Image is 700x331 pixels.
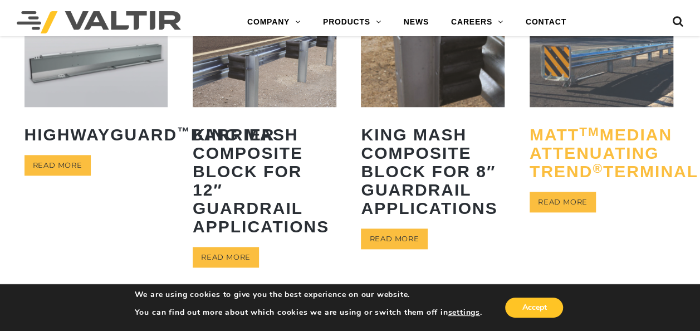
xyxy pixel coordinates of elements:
[135,308,482,318] p: You can find out more about which cookies we are using or switch them off in .
[193,117,336,244] h2: King MASH Composite Block for 12″ Guardrail Applications
[440,11,515,33] a: CAREERS
[361,228,427,249] a: Read more about “King MASH Composite Block for 8" Guardrail Applications”
[236,11,312,33] a: COMPANY
[530,117,673,189] h2: MATT Median Attenuating TREND Terminal
[361,17,505,226] a: King MASH Composite Block for 8″ Guardrail Applications
[530,192,596,212] a: Read more about “MATTTM Median Attenuating TREND® Terminal”
[448,308,479,318] button: settings
[515,11,577,33] a: CONTACT
[177,125,191,139] sup: ™
[25,17,168,152] a: HighwayGuard™Barrier
[25,155,91,176] a: Read more about “HighwayGuard™ Barrier”
[530,17,673,189] a: MATTTMMedian Attenuating TREND®Terminal
[593,162,603,176] sup: ®
[393,11,440,33] a: NEWS
[17,11,181,33] img: Valtir
[312,11,393,33] a: PRODUCTS
[193,247,259,267] a: Read more about “King MASH Composite Block for 12" Guardrail Applications”
[25,117,168,152] h2: HighwayGuard Barrier
[579,125,600,139] sup: TM
[193,17,336,244] a: King MASH Composite Block for 12″ Guardrail Applications
[505,298,563,318] button: Accept
[361,117,505,226] h2: King MASH Composite Block for 8″ Guardrail Applications
[135,290,482,300] p: We are using cookies to give you the best experience on our website.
